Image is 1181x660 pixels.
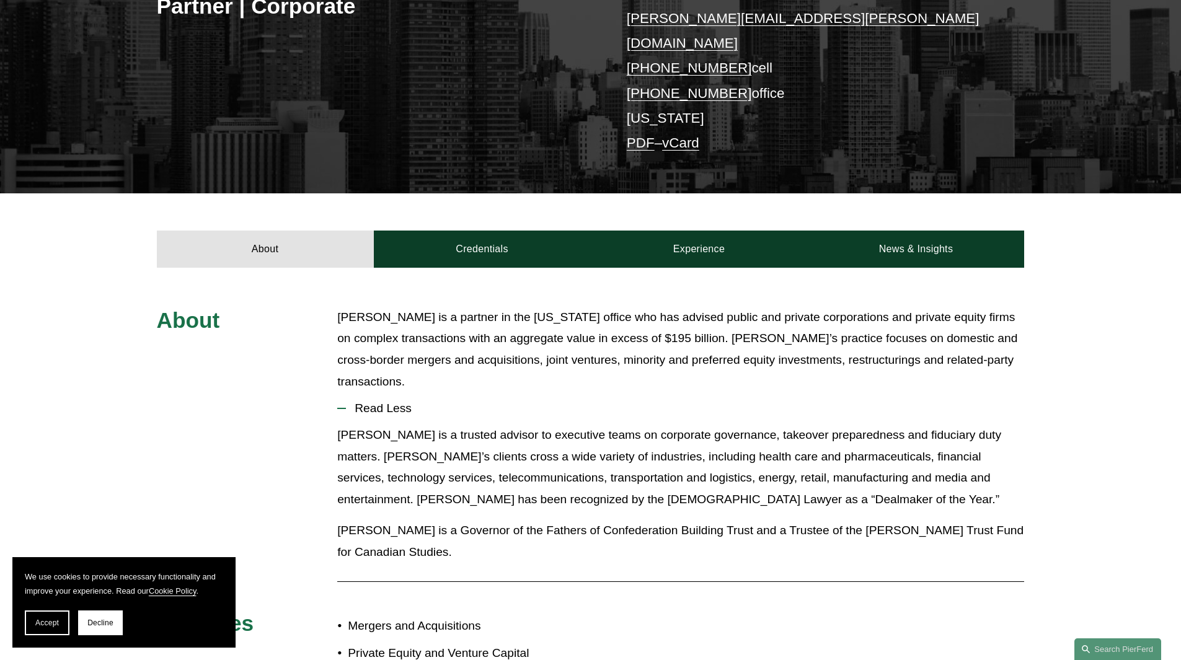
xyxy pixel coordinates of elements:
button: Accept [25,610,69,635]
p: We use cookies to provide necessary functionality and improve your experience. Read our . [25,570,223,598]
a: [PERSON_NAME][EMAIL_ADDRESS][PERSON_NAME][DOMAIN_NAME] [627,11,980,51]
a: Search this site [1074,638,1161,660]
span: Read Less [346,402,1024,415]
a: Cookie Policy [149,586,197,596]
section: Cookie banner [12,557,236,648]
p: Mergers and Acquisitions [348,615,590,637]
a: vCard [662,135,699,151]
div: Read Less [337,425,1024,572]
a: Experience [591,231,808,268]
span: About [157,308,220,332]
a: [PHONE_NUMBER] [627,86,752,101]
a: About [157,231,374,268]
p: [PERSON_NAME] is a trusted advisor to executive teams on corporate governance, takeover preparedn... [337,425,1024,510]
span: Accept [35,618,59,627]
a: Credentials [374,231,591,268]
a: PDF [627,135,655,151]
p: [PERSON_NAME] is a partner in the [US_STATE] office who has advised public and private corporatio... [337,307,1024,392]
button: Read Less [337,392,1024,425]
p: [PERSON_NAME] is a Governor of the Fathers of Confederation Building Trust and a Trustee of the [... [337,520,1024,563]
p: cell office [US_STATE] – [627,6,988,156]
a: [PHONE_NUMBER] [627,60,752,76]
a: News & Insights [807,231,1024,268]
span: Decline [87,618,113,627]
button: Decline [78,610,123,635]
